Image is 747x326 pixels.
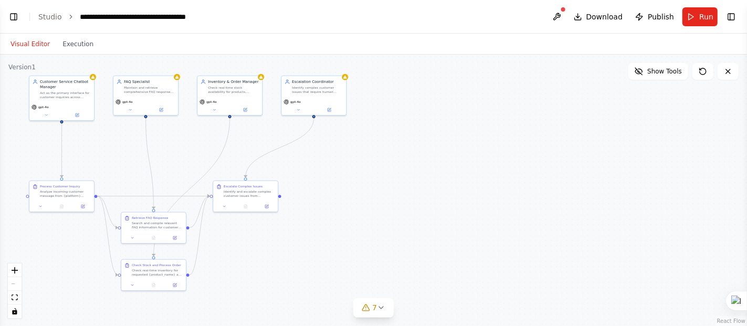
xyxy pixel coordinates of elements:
div: Customer Service Chatbot ManagerAct as the primary interface for customer inquiries across {platf... [29,76,95,121]
div: FAQ Specialist [124,79,175,85]
div: Identify and escalate complex customer issues from {platform} that require human intervention. Cr... [224,190,275,198]
span: gpt-4o [38,105,49,109]
button: Download [569,7,627,26]
div: Search and compile relevant FAQ information for customer question about {faq_topic}. Access compa... [132,221,183,229]
button: Open in side panel [74,203,92,209]
div: Inventory & Order ManagerCheck real-time stock availability for products, process simple orders, ... [197,76,263,116]
button: Run [682,7,718,26]
div: Identify complex customer issues that require human intervention and coordinate smooth handoffs t... [292,86,343,94]
button: Publish [631,7,678,26]
span: Download [586,12,623,22]
button: toggle interactivity [8,304,22,318]
div: Escalate Complex Issues [224,184,263,188]
div: Maintain and retrieve comprehensive FAQ responses for {business_type} business. Create quick, acc... [124,86,175,94]
a: React Flow attribution [717,318,745,324]
div: Process Customer InquiryAnalyze incoming customer message from {platform} about {inquiry_topic}. ... [29,181,95,213]
div: Process Customer Inquiry [40,184,80,188]
g: Edge from 97314e91-6986-4134-af15-96058f4791d1 to 08a042ce-6e76-4abd-8a30-f6b1e336760d [143,118,156,209]
g: Edge from 97c01cdf-9bcf-4e36-8db0-d38b9b061f43 to a0df766a-0347-47f6-a841-847a6620d10d [59,123,64,177]
button: No output available [234,203,256,209]
button: Show right sidebar [724,9,739,24]
button: Open in side panel [166,282,184,288]
span: Publish [648,12,674,22]
button: Open in side panel [258,203,276,209]
button: fit view [8,291,22,304]
div: Retrieve FAQ Response [132,216,168,220]
button: Show Tools [628,63,688,80]
span: 7 [372,302,377,313]
span: Run [699,12,713,22]
button: No output available [50,203,72,209]
div: Check real-time inventory for requested {product_name} and process simple order for customer from... [132,268,183,277]
g: Edge from a0df766a-0347-47f6-a841-847a6620d10d to 08a042ce-6e76-4abd-8a30-f6b1e336760d [98,194,118,230]
span: gpt-4o [290,100,301,104]
button: 7 [354,298,394,318]
g: Edge from e74925a4-0596-483a-b771-3580afdd65a0 to 1f6332d6-b3eb-4d15-bf53-edda49ecd4fc [243,118,316,177]
button: No output available [142,235,164,241]
div: Check Stock and Process Order [132,263,181,267]
div: Check Stock and Process OrderCheck real-time inventory for requested {product_name} and process s... [121,259,186,291]
button: Open in side panel [230,107,260,113]
div: React Flow controls [8,264,22,318]
button: Open in side panel [62,112,92,118]
span: gpt-4o [122,100,133,104]
div: Customer Service Chatbot Manager [40,79,91,90]
button: zoom in [8,264,22,277]
g: Edge from a0df766a-0347-47f6-a841-847a6620d10d to 1f6332d6-b3eb-4d15-bf53-edda49ecd4fc [98,194,210,199]
g: Edge from 61f2cace-202c-45d0-abcd-76c16ed0a52f to f46c8881-feb7-40a4-8561-c7f75a9c7770 [151,118,232,256]
div: Escalate Complex IssuesIdentify and escalate complex customer issues from {platform} that require... [213,181,278,213]
span: Show Tools [647,67,682,76]
div: Version 1 [8,63,36,71]
div: Check real-time stock availability for products, process simple orders, and provide accurate inve... [208,86,259,94]
div: Act as the primary interface for customer inquiries across {platform} (Facebook, Instagram, Whats... [40,91,91,99]
button: Execution [56,38,100,50]
a: Studio [38,13,62,21]
button: Open in side panel [166,235,184,241]
button: Visual Editor [4,38,56,50]
button: Show left sidebar [6,9,21,24]
div: FAQ SpecialistMaintain and retrieve comprehensive FAQ responses for {business_type} business. Cre... [113,76,179,116]
div: Escalation Coordinator [292,79,343,85]
nav: breadcrumb [38,12,198,22]
g: Edge from a0df766a-0347-47f6-a841-847a6620d10d to f46c8881-feb7-40a4-8561-c7f75a9c7770 [98,194,118,278]
g: Edge from f46c8881-feb7-40a4-8561-c7f75a9c7770 to 1f6332d6-b3eb-4d15-bf53-edda49ecd4fc [190,194,210,278]
button: Open in side panel [314,107,344,113]
div: Analyze incoming customer message from {platform} about {inquiry_topic}. Determine the type of in... [40,190,91,198]
g: Edge from 08a042ce-6e76-4abd-8a30-f6b1e336760d to 1f6332d6-b3eb-4d15-bf53-edda49ecd4fc [190,194,210,230]
span: gpt-4o [206,100,217,104]
div: Inventory & Order Manager [208,79,259,85]
button: Open in side panel [146,107,176,113]
div: Escalation CoordinatorIdentify complex customer issues that require human intervention and coordi... [281,76,347,116]
div: Retrieve FAQ ResponseSearch and compile relevant FAQ information for customer question about {faq... [121,212,186,244]
button: No output available [142,282,164,288]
